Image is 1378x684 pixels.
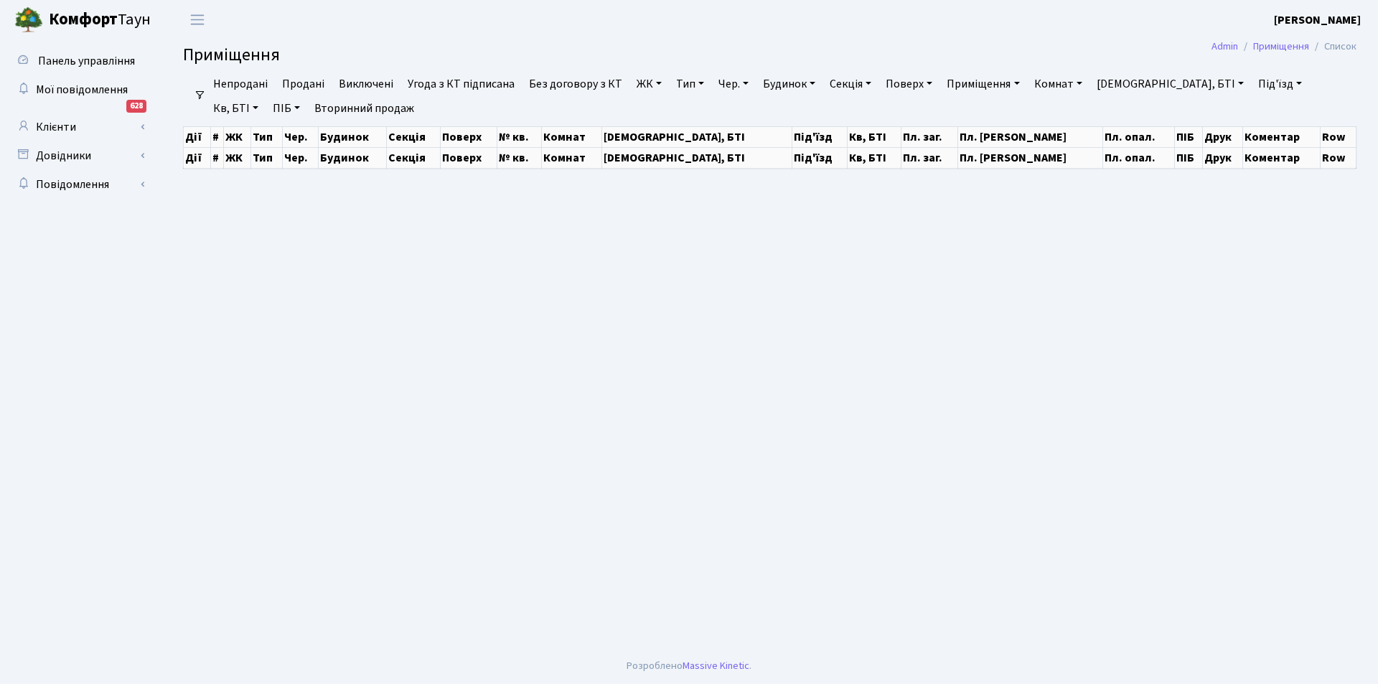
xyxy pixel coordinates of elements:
[309,96,420,121] a: Вторинний продаж
[901,126,957,147] th: Пл. заг.
[179,8,215,32] button: Переключити навігацію
[183,42,280,67] span: Приміщення
[1211,39,1238,54] a: Admin
[497,126,541,147] th: № кв.
[333,72,399,96] a: Виключені
[1202,147,1242,168] th: Друк
[792,126,847,147] th: Під'їзд
[7,170,151,199] a: Повідомлення
[1102,126,1174,147] th: Пл. опал.
[670,72,710,96] a: Тип
[601,126,792,147] th: [DEMOGRAPHIC_DATA], БТІ
[941,72,1025,96] a: Приміщення
[848,147,901,168] th: Кв, БТІ
[627,658,751,674] div: Розроблено .
[207,96,264,121] a: Кв, БТІ
[14,6,43,34] img: logo.png
[957,126,1102,147] th: Пл. [PERSON_NAME]
[184,126,211,147] th: Дії
[541,126,601,147] th: Комнат
[402,72,520,96] a: Угода з КТ підписана
[224,147,251,168] th: ЖК
[1243,147,1321,168] th: Коментар
[49,8,118,31] b: Комфорт
[1091,72,1250,96] a: [DEMOGRAPHIC_DATA], БТІ
[824,72,877,96] a: Секція
[1190,32,1378,62] nav: breadcrumb
[267,96,306,121] a: ПІБ
[1253,39,1309,54] a: Приміщення
[1174,147,1202,168] th: ПІБ
[38,53,135,69] span: Панель управління
[497,147,541,168] th: № кв.
[1243,126,1321,147] th: Коментар
[848,126,901,147] th: Кв, БТІ
[713,72,754,96] a: Чер.
[1320,126,1356,147] th: Row
[1102,147,1174,168] th: Пл. опал.
[601,147,792,168] th: [DEMOGRAPHIC_DATA], БТІ
[441,126,497,147] th: Поверх
[1309,39,1356,55] li: Список
[957,147,1102,168] th: Пл. [PERSON_NAME]
[523,72,628,96] a: Без договору з КТ
[757,72,821,96] a: Будинок
[318,126,387,147] th: Будинок
[631,72,667,96] a: ЖК
[207,72,273,96] a: Непродані
[792,147,847,168] th: Під'їзд
[387,126,441,147] th: Секція
[276,72,330,96] a: Продані
[1028,72,1088,96] a: Комнат
[541,147,601,168] th: Комнат
[184,147,211,168] th: Дії
[901,147,957,168] th: Пл. заг.
[387,147,441,168] th: Секція
[211,147,224,168] th: #
[7,141,151,170] a: Довідники
[880,72,938,96] a: Поверх
[126,100,146,113] div: 628
[49,8,151,32] span: Таун
[441,147,497,168] th: Поверх
[1202,126,1242,147] th: Друк
[1252,72,1308,96] a: Під'їзд
[1174,126,1202,147] th: ПІБ
[251,147,282,168] th: Тип
[318,147,387,168] th: Будинок
[7,47,151,75] a: Панель управління
[7,113,151,141] a: Клієнти
[1320,147,1356,168] th: Row
[1274,12,1361,28] b: [PERSON_NAME]
[683,658,749,673] a: Massive Kinetic
[282,126,318,147] th: Чер.
[224,126,251,147] th: ЖК
[251,126,282,147] th: Тип
[211,126,224,147] th: #
[282,147,318,168] th: Чер.
[36,82,128,98] span: Мої повідомлення
[7,75,151,104] a: Мої повідомлення628
[1274,11,1361,29] a: [PERSON_NAME]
